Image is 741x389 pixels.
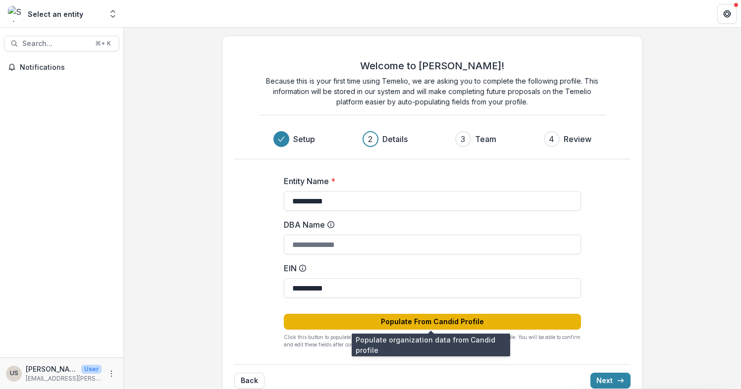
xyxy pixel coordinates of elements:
p: User [81,365,102,374]
button: More [106,368,117,380]
div: 3 [461,133,465,145]
h3: Details [382,133,408,145]
button: Next [590,373,631,389]
span: Notifications [20,63,115,72]
div: ⌘ + K [93,38,113,49]
button: Search... [4,36,119,51]
span: Search... [22,40,89,48]
button: Notifications [4,59,119,75]
button: Open entity switcher [106,4,120,24]
div: Select an entity [28,9,83,19]
h3: Team [475,133,496,145]
img: Select an entity [8,6,24,22]
label: DBA Name [284,219,575,231]
p: Click this button to populate core profile fields in [GEOGRAPHIC_DATA] from your Candid profile. ... [284,334,581,348]
label: Entity Name [284,175,575,187]
h2: Welcome to [PERSON_NAME]! [360,60,504,72]
h3: Setup [293,133,315,145]
label: EIN [284,262,575,274]
div: 4 [549,133,554,145]
h3: Review [564,133,591,145]
p: [PERSON_NAME] [26,364,77,374]
div: Progress [273,131,591,147]
button: Get Help [717,4,737,24]
button: Populate From Candid Profile [284,314,581,330]
div: 2 [368,133,372,145]
button: Back [234,373,265,389]
p: [EMAIL_ADDRESS][PERSON_NAME][DOMAIN_NAME] [26,374,102,383]
p: Because this is your first time using Temelio, we are asking you to complete the following profil... [259,76,606,107]
div: Utkarsh Saxena [10,370,18,377]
